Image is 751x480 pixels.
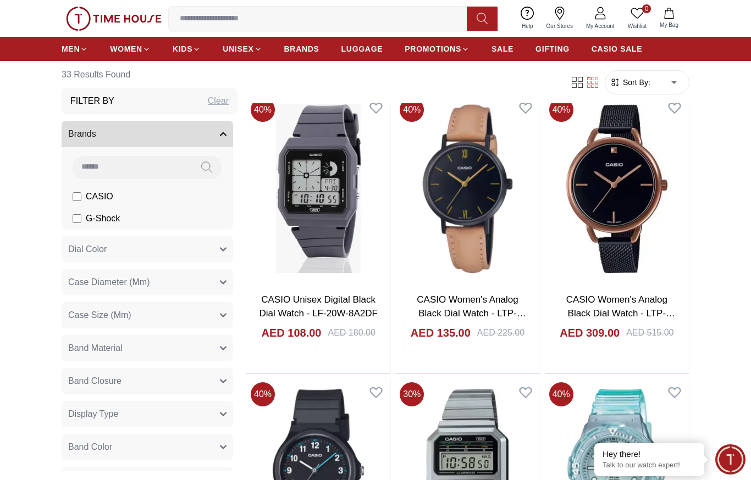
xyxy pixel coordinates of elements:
[549,382,573,406] span: 40 %
[549,98,573,122] span: 40 %
[62,39,88,59] a: MEN
[642,4,651,13] span: 0
[341,43,383,54] span: LUGGAGE
[62,434,233,460] button: Band Color
[62,401,233,427] button: Display Type
[62,335,233,361] button: Band Material
[62,236,233,263] button: Dial Color
[405,43,461,54] span: PROMOTIONS
[251,98,275,122] span: 40 %
[62,302,233,328] button: Case Size (Mm)
[626,326,673,339] div: AED 515.00
[68,440,112,454] span: Band Color
[68,309,131,322] span: Case Size (Mm)
[68,342,123,355] span: Band Material
[492,39,513,59] a: SALE
[208,94,229,108] div: Clear
[592,39,643,59] a: CASIO SALE
[62,43,80,54] span: MEN
[68,243,107,256] span: Dial Color
[492,43,513,54] span: SALE
[400,98,424,122] span: 40 %
[62,368,233,394] button: Band Closure
[86,212,120,225] span: G-Shock
[110,39,151,59] a: WOMEN
[223,39,262,59] a: UNISEX
[603,449,696,460] div: Hey there!
[62,121,233,147] button: Brands
[284,43,319,54] span: BRANDS
[655,21,683,29] span: My Bag
[66,7,162,31] img: ...
[68,276,150,289] span: Case Diameter (Mm)
[715,444,746,475] div: Chat Widget
[73,192,81,201] input: CASIO
[592,43,643,54] span: CASIO SALE
[284,39,319,59] a: BRANDS
[246,93,390,284] img: CASIO Unisex Digital Black Dial Watch - LF-20W-8A2DF
[68,408,118,421] span: Display Type
[535,39,570,59] a: GIFTING
[328,326,375,339] div: AED 180.00
[405,39,470,59] a: PROMOTIONS
[110,43,142,54] span: WOMEN
[73,214,81,223] input: G-Shock
[86,190,113,203] span: CASIO
[68,127,96,141] span: Brands
[560,325,620,341] h4: AED 309.00
[173,39,201,59] a: KIDS
[173,43,192,54] span: KIDS
[477,326,524,339] div: AED 225.00
[62,269,233,295] button: Case Diameter (Mm)
[400,382,424,406] span: 30 %
[262,325,322,341] h4: AED 108.00
[540,4,579,32] a: Our Stores
[341,39,383,59] a: LUGGAGE
[517,22,538,30] span: Help
[621,77,650,88] span: Sort By:
[223,43,253,54] span: UNISEX
[417,294,526,333] a: CASIO Women's Analog Black Dial Watch - LTP-VT02BL-1AUDF
[545,93,689,284] img: CASIO Women's Analog Black Dial Watch - LTP-E415MBR-1CDF
[70,94,114,108] h3: Filter By
[251,382,275,406] span: 40 %
[610,77,650,88] button: Sort By:
[395,93,539,284] img: CASIO Women's Analog Black Dial Watch - LTP-VT02BL-1AUDF
[411,325,471,341] h4: AED 135.00
[542,22,577,30] span: Our Stores
[623,22,651,30] span: Wishlist
[582,22,619,30] span: My Account
[653,5,685,31] button: My Bag
[566,294,675,333] a: CASIO Women's Analog Black Dial Watch - LTP-E415MBR-1CDF
[62,62,238,88] h6: 33 Results Found
[68,375,122,388] span: Band Closure
[603,461,696,470] p: Talk to our watch expert!
[621,4,653,32] a: 0Wishlist
[535,43,570,54] span: GIFTING
[515,4,540,32] a: Help
[259,294,377,319] a: CASIO Unisex Digital Black Dial Watch - LF-20W-8A2DF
